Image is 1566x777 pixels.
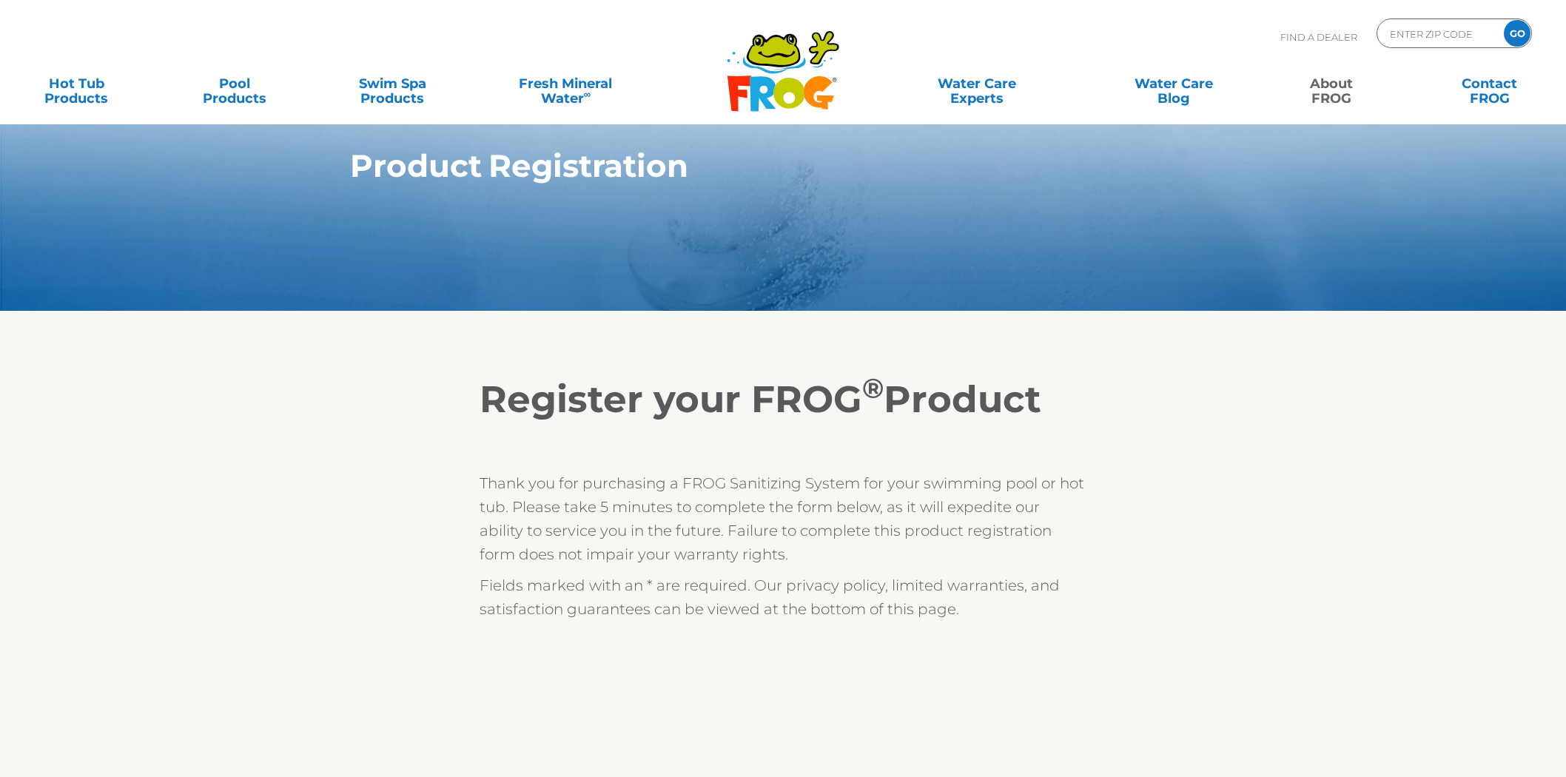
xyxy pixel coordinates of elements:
a: Hot TubProducts [15,69,138,98]
input: Zip Code Form [1388,23,1488,44]
a: PoolProducts [173,69,296,98]
p: Find A Dealer [1280,18,1357,55]
a: Water CareExperts [878,69,1078,98]
p: Thank you for purchasing a FROG Sanitizing System for your swimming pool or hot tub. Please take ... [480,471,1086,566]
p: Fields marked with an * are required. Our privacy policy, limited warranties, and satisfaction gu... [480,573,1086,621]
sup: ∞ [584,88,591,100]
sup: ® [862,371,884,405]
a: Water CareBlog [1112,69,1235,98]
h1: Product Registration [350,148,1147,184]
a: ContactFROG [1428,69,1551,98]
a: AboutFROG [1270,69,1393,98]
input: GO [1504,20,1530,47]
a: Fresh MineralWater∞ [489,69,643,98]
h2: Register your FROG Product [480,377,1086,422]
a: Swim SpaProducts [331,69,454,98]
